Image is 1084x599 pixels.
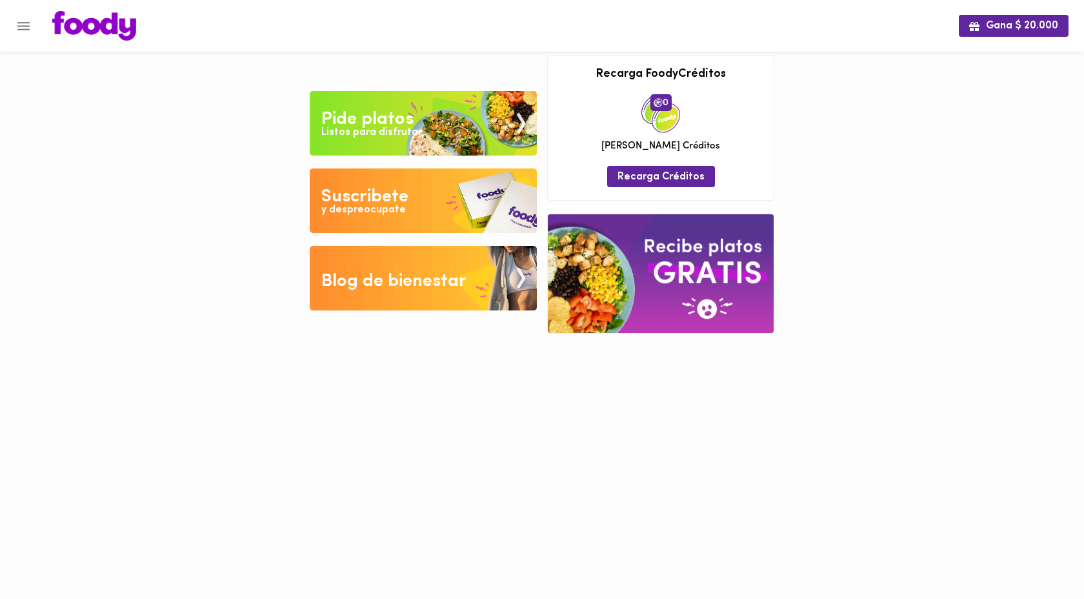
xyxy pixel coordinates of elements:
[321,107,414,132] div: Pide platos
[641,94,680,133] img: credits-package.png
[52,11,136,41] img: logo.png
[8,10,39,42] button: Menu
[321,125,422,140] div: Listos para disfrutar
[959,15,1069,36] button: Gana $ 20.000
[557,68,764,81] h3: Recarga FoodyCréditos
[650,94,672,111] span: 0
[321,203,406,218] div: y despreocupate
[607,166,715,187] button: Recarga Créditos
[548,214,774,332] img: referral-banner.png
[654,98,663,107] img: foody-creditos.png
[310,168,537,233] img: Disfruta bajar de peso
[601,139,720,153] span: [PERSON_NAME] Créditos
[1009,524,1071,586] iframe: Messagebird Livechat Widget
[321,269,467,294] div: Blog de bienestar
[310,246,537,310] img: Blog de bienestar
[617,171,705,183] span: Recarga Créditos
[321,184,408,210] div: Suscribete
[310,91,537,156] img: Pide un Platos
[969,20,1058,32] span: Gana $ 20.000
